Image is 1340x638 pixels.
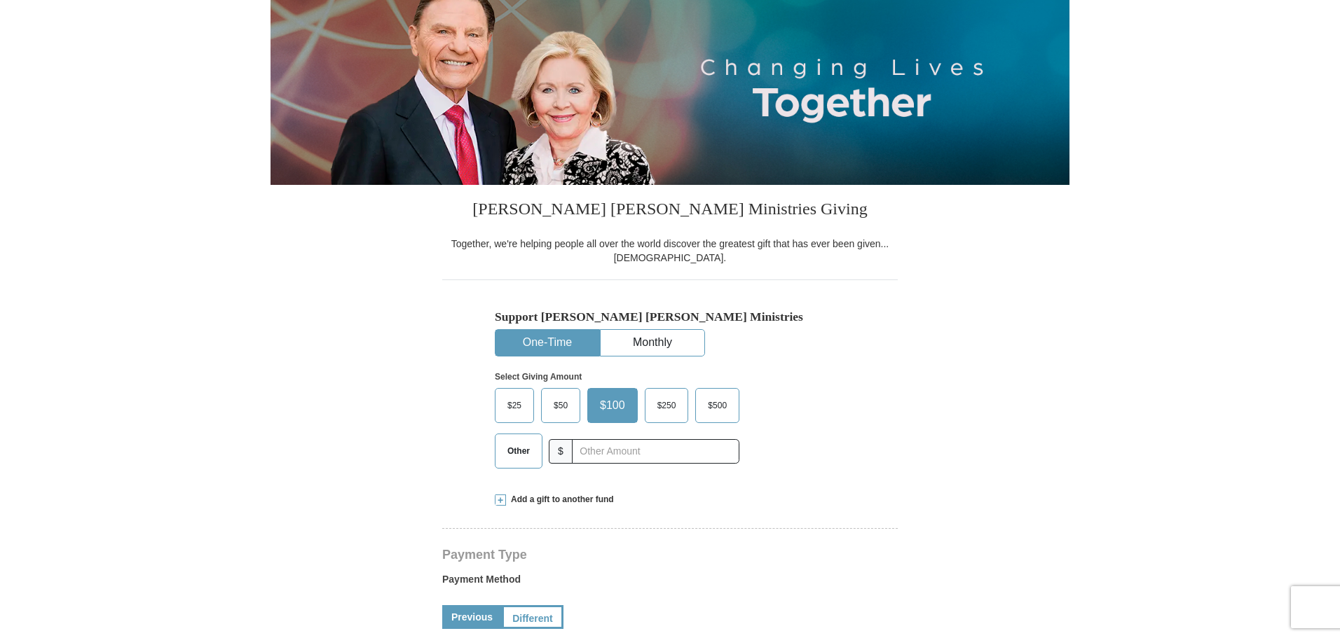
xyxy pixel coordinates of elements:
span: $25 [500,395,528,416]
button: One-Time [495,330,599,356]
span: Add a gift to another fund [506,494,614,506]
strong: Select Giving Amount [495,372,582,382]
a: Different [502,605,563,629]
div: Together, we're helping people all over the world discover the greatest gift that has ever been g... [442,237,898,265]
span: $500 [701,395,734,416]
h4: Payment Type [442,549,898,560]
input: Other Amount [572,439,739,464]
label: Payment Method [442,572,898,593]
a: Previous [442,605,502,629]
button: Monthly [601,330,704,356]
span: $ [549,439,573,464]
span: $250 [650,395,683,416]
h3: [PERSON_NAME] [PERSON_NAME] Ministries Giving [442,185,898,237]
span: Other [500,441,537,462]
span: $100 [593,395,632,416]
span: $50 [547,395,575,416]
h5: Support [PERSON_NAME] [PERSON_NAME] Ministries [495,310,845,324]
